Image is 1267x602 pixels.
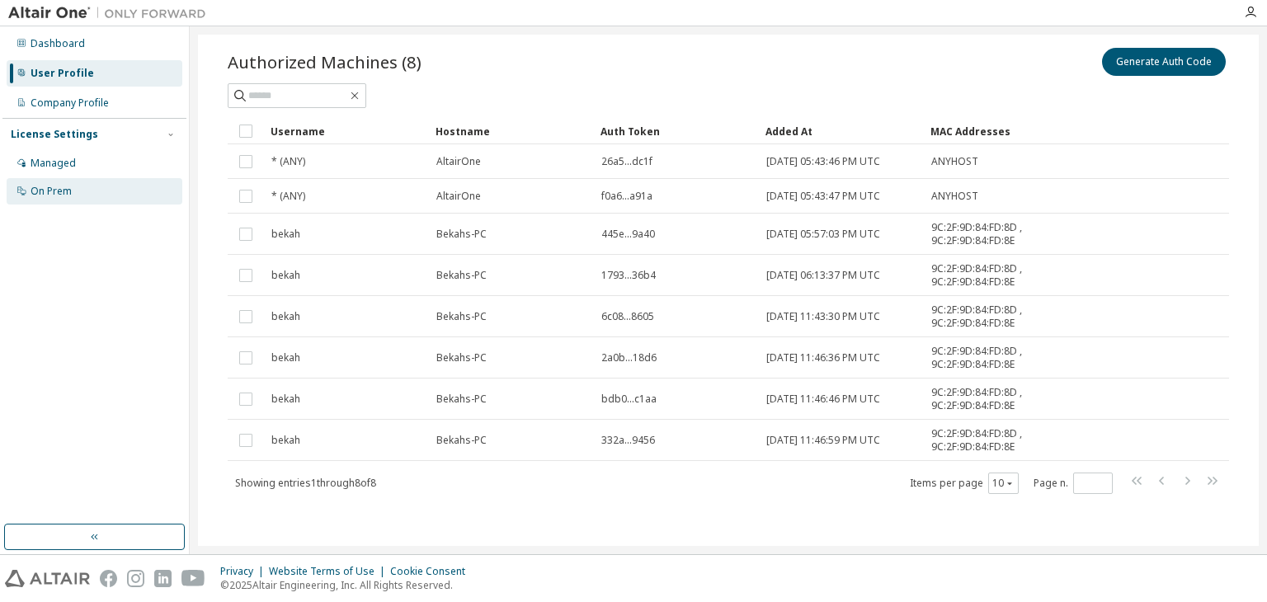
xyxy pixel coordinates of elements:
span: [DATE] 11:46:59 PM UTC [766,434,880,447]
span: bdb0...c1aa [601,393,657,406]
span: bekah [271,434,300,447]
span: 9C:2F:9D:84:FD:8D , 9C:2F:9D:84:FD:8E [931,303,1047,330]
div: Auth Token [601,118,752,144]
div: Managed [31,157,76,170]
span: bekah [271,310,300,323]
span: 9C:2F:9D:84:FD:8D , 9C:2F:9D:84:FD:8E [931,386,1047,412]
span: ANYHOST [931,190,978,203]
span: 1793...36b4 [601,269,656,282]
div: Company Profile [31,96,109,110]
span: 26a5...dc1f [601,155,652,168]
div: User Profile [31,67,94,80]
span: 2a0b...18d6 [601,351,657,364]
span: Showing entries 1 through 8 of 8 [235,476,376,490]
span: AltairOne [436,190,481,203]
span: AltairOne [436,155,481,168]
span: Authorized Machines (8) [228,50,422,73]
span: Bekahs-PC [436,310,487,323]
span: * (ANY) [271,190,305,203]
p: © 2025 Altair Engineering, Inc. All Rights Reserved. [220,578,475,592]
div: On Prem [31,185,72,198]
span: [DATE] 05:43:47 PM UTC [766,190,880,203]
img: instagram.svg [127,570,144,587]
span: [DATE] 11:43:30 PM UTC [766,310,880,323]
span: bekah [271,393,300,406]
span: [DATE] 06:13:37 PM UTC [766,269,880,282]
span: 332a...9456 [601,434,655,447]
span: 9C:2F:9D:84:FD:8D , 9C:2F:9D:84:FD:8E [931,345,1047,371]
div: License Settings [11,128,98,141]
div: Dashboard [31,37,85,50]
span: bekah [271,269,300,282]
span: Bekahs-PC [436,351,487,364]
span: 6c08...8605 [601,310,654,323]
span: 9C:2F:9D:84:FD:8D , 9C:2F:9D:84:FD:8E [931,427,1047,454]
span: ANYHOST [931,155,978,168]
div: MAC Addresses [930,118,1048,144]
span: Page n. [1034,473,1113,494]
span: * (ANY) [271,155,305,168]
span: Bekahs-PC [436,269,487,282]
span: Bekahs-PC [436,393,487,406]
img: Altair One [8,5,214,21]
span: bekah [271,228,300,241]
div: Hostname [436,118,587,144]
span: Items per page [910,473,1019,494]
button: 10 [992,477,1015,490]
div: Website Terms of Use [269,565,390,578]
div: Cookie Consent [390,565,475,578]
span: Bekahs-PC [436,228,487,241]
img: youtube.svg [181,570,205,587]
span: bekah [271,351,300,364]
img: facebook.svg [100,570,117,587]
div: Privacy [220,565,269,578]
span: [DATE] 11:46:46 PM UTC [766,393,880,406]
div: Username [271,118,422,144]
span: 9C:2F:9D:84:FD:8D , 9C:2F:9D:84:FD:8E [931,262,1047,289]
span: [DATE] 05:43:46 PM UTC [766,155,880,168]
img: linkedin.svg [154,570,172,587]
span: 445e...9a40 [601,228,655,241]
span: Bekahs-PC [436,434,487,447]
span: [DATE] 11:46:36 PM UTC [766,351,880,364]
button: Generate Auth Code [1102,48,1226,76]
span: [DATE] 05:57:03 PM UTC [766,228,880,241]
img: altair_logo.svg [5,570,90,587]
span: 9C:2F:9D:84:FD:8D , 9C:2F:9D:84:FD:8E [931,221,1047,247]
span: f0a6...a91a [601,190,652,203]
div: Added At [765,118,917,144]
